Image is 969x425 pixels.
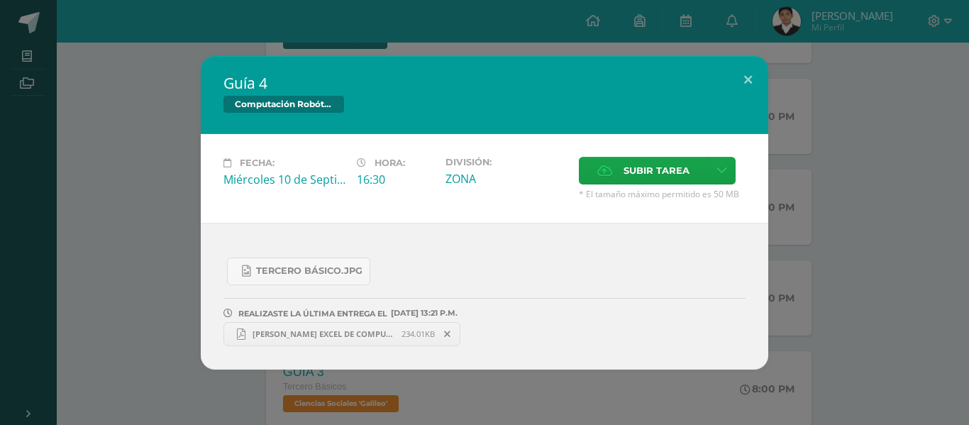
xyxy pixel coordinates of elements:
span: Computación Robótica [223,96,344,113]
span: REALIZASTE LA ÚLTIMA ENTREGA EL [238,309,387,319]
span: 234.01KB [402,329,435,339]
a: [PERSON_NAME] EXCEL DE COMPU.pdf 234.01KB [223,322,460,346]
span: Tercero Básico.jpg [256,265,362,277]
span: [PERSON_NAME] EXCEL DE COMPU.pdf [245,329,402,339]
label: División: [445,157,567,167]
button: Close (Esc) [728,56,768,104]
span: Remover entrega [436,326,460,342]
div: ZONA [445,171,567,187]
span: Hora: [375,158,405,168]
span: * El tamaño máximo permitido es 50 MB [579,188,746,200]
span: Subir tarea [624,158,690,184]
h2: Guía 4 [223,73,746,93]
div: Miércoles 10 de Septiembre [223,172,345,187]
div: 16:30 [357,172,434,187]
a: Tercero Básico.jpg [227,258,370,285]
span: Fecha: [240,158,275,168]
